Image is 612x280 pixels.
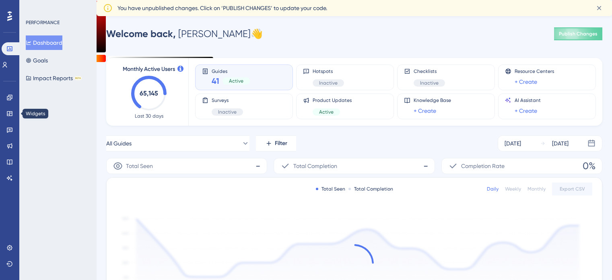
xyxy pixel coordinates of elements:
span: Inactive [420,80,439,86]
a: + Create [414,106,436,116]
span: - [256,160,260,172]
div: [DATE] [505,139,521,148]
button: Dashboard [26,35,62,50]
div: [PERSON_NAME] 👋 [106,27,263,40]
span: - [423,160,428,172]
span: Guides [212,68,250,74]
span: Welcome back, [106,28,176,39]
span: Export CSV [560,186,585,192]
span: Hotspots [313,68,344,75]
span: Last 30 days [135,113,163,119]
span: AI Assistant [515,97,541,104]
span: Monthly Active Users [123,64,175,74]
div: BETA [74,76,82,80]
button: All Guides [106,135,249,151]
button: Export CSV [552,183,592,195]
span: Checklists [414,68,445,75]
span: Active [229,78,243,84]
span: 41 [212,75,219,87]
div: Monthly [528,186,546,192]
span: All Guides [106,139,132,148]
span: Inactive [218,109,237,115]
span: Filter [275,139,287,148]
div: Daily [487,186,499,192]
a: + Create [515,106,537,116]
span: Inactive [319,80,338,86]
span: Resource Centers [515,68,554,75]
span: Surveys [212,97,243,104]
button: Impact ReportsBETA [26,71,82,85]
span: Product Updates [313,97,352,104]
div: Total Seen [316,186,345,192]
button: Goals [26,53,48,68]
span: 0% [583,160,596,172]
button: Publish Changes [554,27,602,40]
span: Completion Rate [461,161,505,171]
span: Publish Changes [559,31,598,37]
span: Knowledge Base [414,97,451,104]
text: 65,145 [140,89,158,97]
div: [DATE] [552,139,569,148]
button: Filter [256,135,296,151]
div: Weekly [505,186,521,192]
span: Active [319,109,334,115]
div: Total Completion [348,186,393,192]
span: Total Seen [126,161,153,171]
div: PERFORMANCE [26,19,60,26]
a: + Create [515,77,537,87]
span: You have unpublished changes. Click on ‘PUBLISH CHANGES’ to update your code. [117,3,327,13]
span: Total Completion [293,161,337,171]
